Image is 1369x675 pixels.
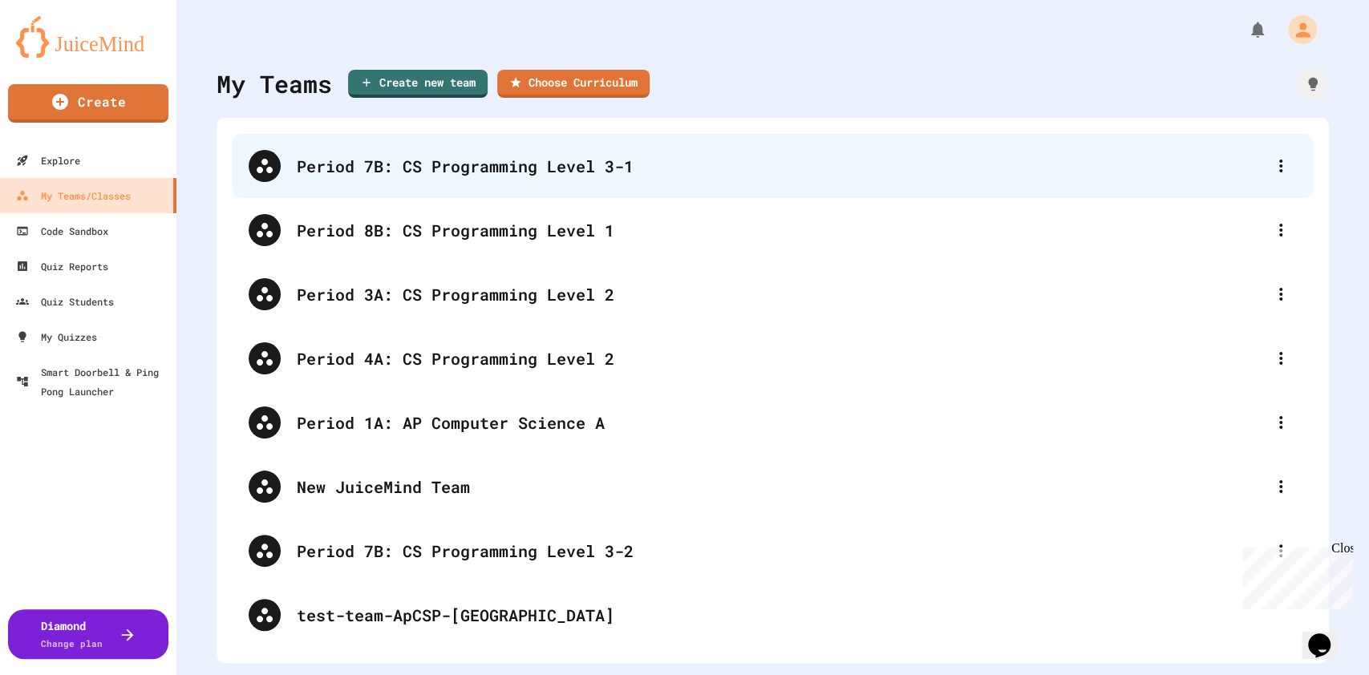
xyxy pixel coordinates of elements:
[297,282,1265,306] div: Period 3A: CS Programming Level 2
[233,198,1313,262] div: Period 8B: CS Programming Level 1
[16,292,114,311] div: Quiz Students
[297,603,1297,627] div: test-team-ApCSP-[GEOGRAPHIC_DATA]
[297,154,1265,178] div: Period 7B: CS Programming Level 3-1
[16,221,108,240] div: Code Sandbox
[497,70,650,98] a: Choose Curriculum
[233,262,1313,326] div: Period 3A: CS Programming Level 2
[217,66,332,102] div: My Teams
[16,16,160,58] img: logo-orange.svg
[297,539,1265,563] div: Period 7B: CS Programming Level 3-2
[16,362,170,401] div: Smart Doorbell & Ping Pong Launcher
[233,583,1313,647] div: test-team-ApCSP-[GEOGRAPHIC_DATA]
[8,609,168,659] button: DiamondChange plan
[1236,541,1353,609] iframe: chat widget
[233,134,1313,198] div: Period 7B: CS Programming Level 3-1
[233,326,1313,390] div: Period 4A: CS Programming Level 2
[16,151,80,170] div: Explore
[8,84,168,123] a: Create
[348,70,488,98] a: Create new team
[297,346,1265,370] div: Period 4A: CS Programming Level 2
[6,6,111,102] div: Chat with us now!Close
[1297,68,1329,100] div: How it works
[233,519,1313,583] div: Period 7B: CS Programming Level 3-2
[233,390,1313,455] div: Period 1A: AP Computer Science A
[297,410,1265,435] div: Period 1A: AP Computer Science A
[297,218,1265,242] div: Period 8B: CS Programming Level 1
[1271,11,1321,48] div: My Account
[41,637,103,649] span: Change plan
[1302,611,1353,659] iframe: chat widget
[233,455,1313,519] div: New JuiceMind Team
[41,617,103,651] div: Diamond
[297,475,1265,499] div: New JuiceMind Team
[16,327,97,346] div: My Quizzes
[1218,16,1271,43] div: My Notifications
[16,186,131,205] div: My Teams/Classes
[16,257,108,276] div: Quiz Reports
